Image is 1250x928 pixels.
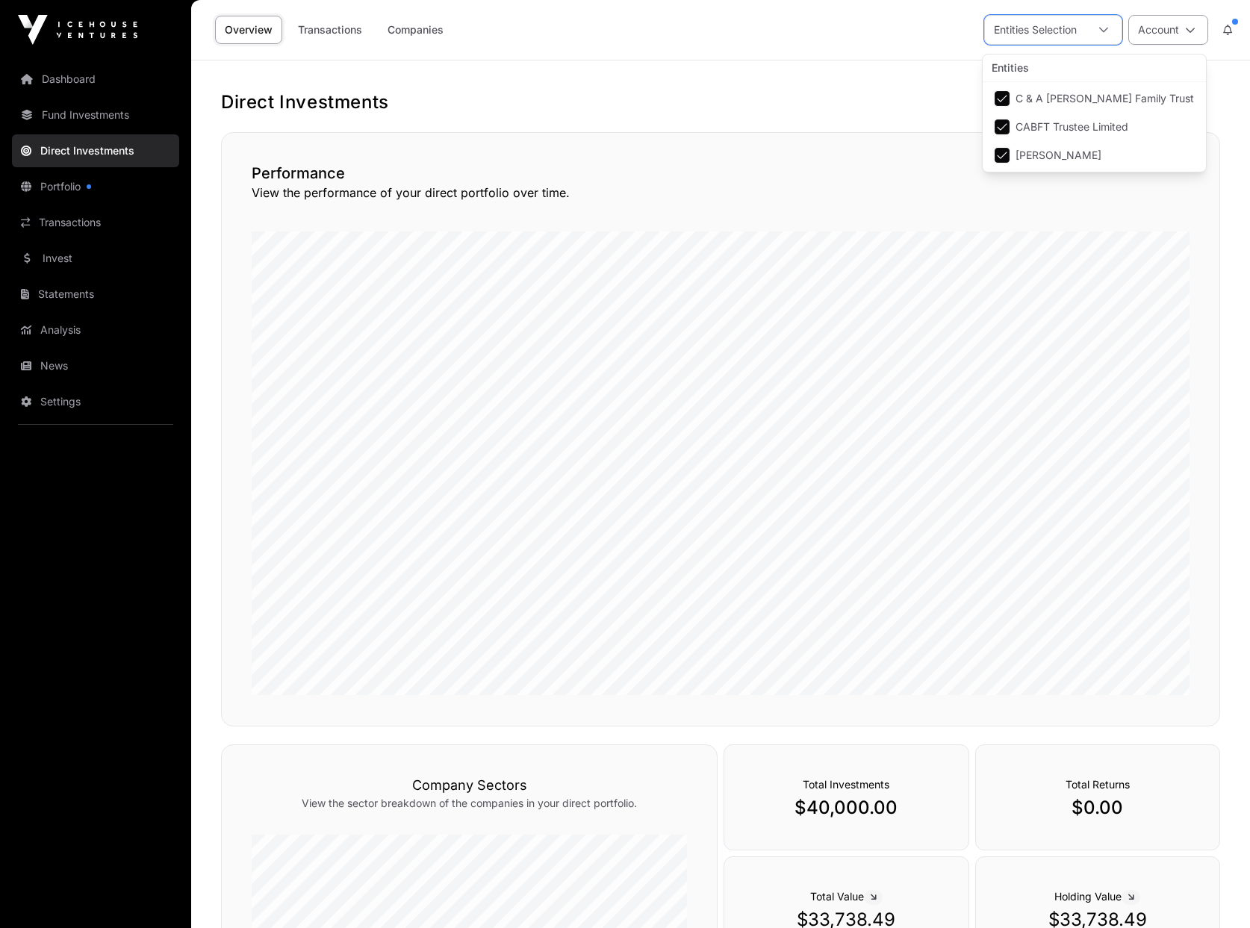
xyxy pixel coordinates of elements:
[803,778,889,791] span: Total Investments
[12,349,179,382] a: News
[1016,122,1128,132] span: CABFT Trustee Limited
[12,99,179,131] a: Fund Investments
[983,82,1206,172] ul: Option List
[252,163,1190,184] h2: Performance
[12,63,179,96] a: Dashboard
[754,796,938,820] p: $40,000.00
[12,385,179,418] a: Settings
[1175,856,1250,928] iframe: Chat Widget
[12,134,179,167] a: Direct Investments
[810,890,883,903] span: Total Value
[1016,150,1101,161] span: [PERSON_NAME]
[252,184,1190,202] p: View the performance of your direct portfolio over time.
[983,55,1206,82] div: Entities
[288,16,372,44] a: Transactions
[221,90,1220,114] h1: Direct Investments
[12,242,179,275] a: Invest
[378,16,453,44] a: Companies
[1128,15,1208,45] button: Account
[12,170,179,203] a: Portfolio
[12,278,179,311] a: Statements
[215,16,282,44] a: Overview
[986,113,1203,140] li: CABFT Trustee Limited
[986,142,1203,169] li: Alexandra Barton
[1066,778,1130,791] span: Total Returns
[18,15,137,45] img: Icehouse Ventures Logo
[1054,890,1140,903] span: Holding Value
[12,206,179,239] a: Transactions
[252,796,687,811] p: View the sector breakdown of the companies in your direct portfolio.
[1006,796,1190,820] p: $0.00
[1016,93,1194,104] span: C & A [PERSON_NAME] Family Trust
[985,16,1086,44] div: Entities Selection
[12,314,179,346] a: Analysis
[986,85,1203,112] li: C & A Barton Family Trust
[252,775,687,796] h3: Company Sectors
